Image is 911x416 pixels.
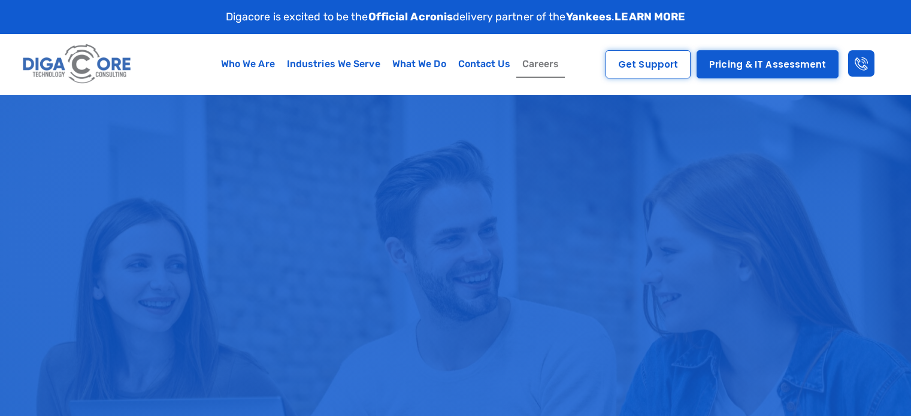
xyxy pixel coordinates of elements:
strong: Official Acronis [368,10,453,23]
a: LEARN MORE [615,10,685,23]
a: Careers [516,50,565,78]
img: Digacore logo 1 [20,40,135,89]
a: What We Do [386,50,452,78]
a: Who We Are [215,50,281,78]
nav: Menu [183,50,597,78]
a: Contact Us [452,50,516,78]
a: Get Support [606,50,691,78]
a: Industries We Serve [281,50,386,78]
strong: Yankees [566,10,612,23]
span: Pricing & IT Assessment [709,60,826,69]
a: Pricing & IT Assessment [697,50,839,78]
p: Digacore is excited to be the delivery partner of the . [226,9,686,25]
span: Get Support [618,60,678,69]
